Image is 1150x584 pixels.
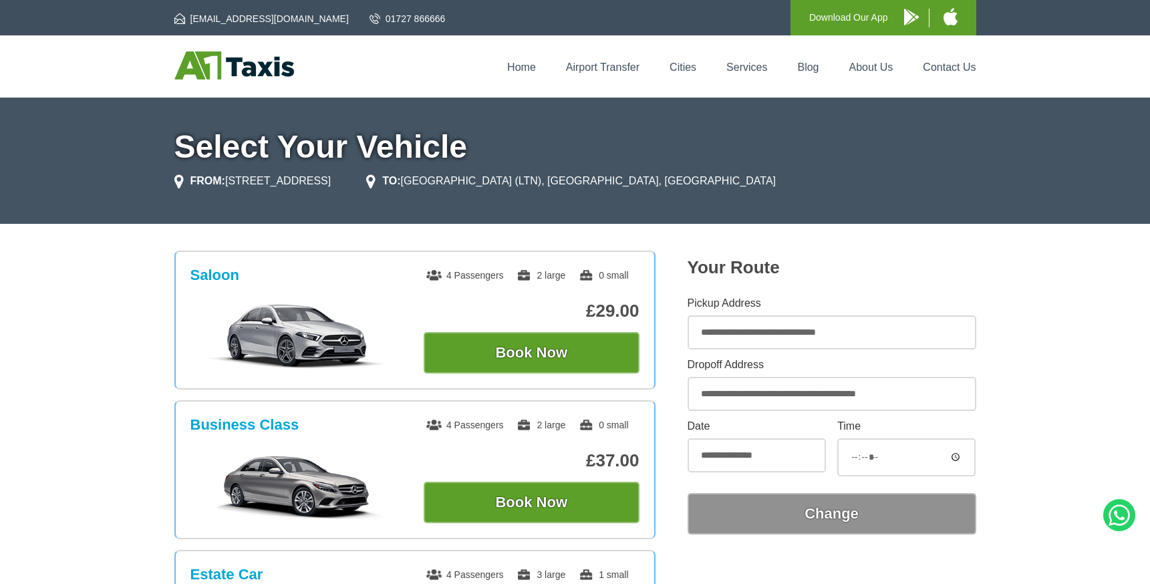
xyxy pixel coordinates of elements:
img: Saloon [197,303,398,370]
a: Airport Transfer [566,61,639,73]
span: 3 large [517,569,565,580]
span: 4 Passengers [426,270,504,281]
span: 4 Passengers [426,420,504,430]
span: 0 small [579,420,628,430]
label: Pickup Address [688,298,976,309]
img: A1 Taxis Android App [904,9,919,25]
a: Contact Us [923,61,976,73]
img: A1 Taxis St Albans LTD [174,51,294,80]
h2: Your Route [688,257,976,278]
span: 4 Passengers [426,569,504,580]
li: [STREET_ADDRESS] [174,173,331,189]
strong: FROM: [190,175,225,186]
strong: TO: [382,175,400,186]
a: Cities [670,61,696,73]
p: Download Our App [809,9,888,26]
h3: Business Class [190,416,299,434]
a: Blog [797,61,819,73]
li: [GEOGRAPHIC_DATA] (LTN), [GEOGRAPHIC_DATA], [GEOGRAPHIC_DATA] [366,173,776,189]
a: [EMAIL_ADDRESS][DOMAIN_NAME] [174,12,349,25]
button: Book Now [424,332,639,374]
a: About Us [849,61,893,73]
h3: Saloon [190,267,239,284]
span: 2 large [517,420,565,430]
img: A1 Taxis iPhone App [944,8,958,25]
span: 1 small [579,569,628,580]
a: Services [726,61,767,73]
label: Dropoff Address [688,359,976,370]
label: Time [837,421,976,432]
a: Home [507,61,536,73]
span: 0 small [579,270,628,281]
label: Date [688,421,826,432]
p: £29.00 [424,301,639,321]
button: Book Now [424,482,639,523]
p: £37.00 [424,450,639,471]
h1: Select Your Vehicle [174,131,976,163]
span: 2 large [517,270,565,281]
a: 01727 866666 [370,12,446,25]
img: Business Class [197,452,398,519]
h3: Estate Car [190,566,263,583]
button: Change [688,493,976,535]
